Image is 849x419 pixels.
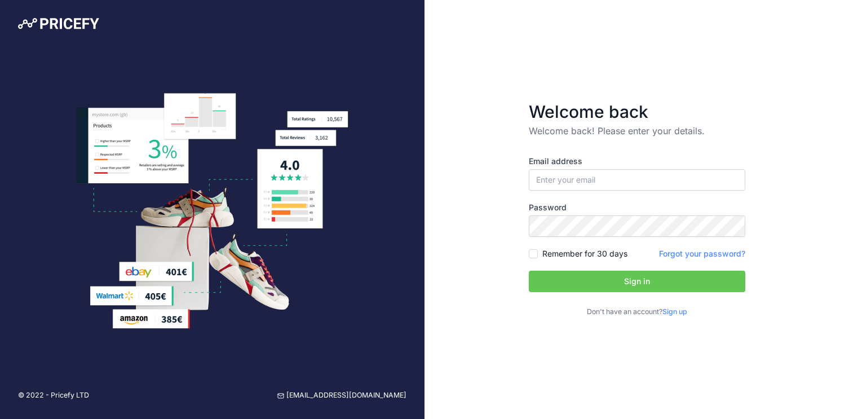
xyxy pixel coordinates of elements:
[277,390,406,401] a: [EMAIL_ADDRESS][DOMAIN_NAME]
[529,202,745,213] label: Password
[529,271,745,292] button: Sign in
[529,156,745,167] label: Email address
[529,307,745,317] p: Don't have an account?
[662,307,687,316] a: Sign up
[659,249,745,258] a: Forgot your password?
[529,124,745,138] p: Welcome back! Please enter your details.
[542,248,627,259] label: Remember for 30 days
[529,102,745,122] h3: Welcome back
[18,390,89,401] p: © 2022 - Pricefy LTD
[18,18,99,29] img: Pricefy
[529,169,745,191] input: Enter your email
